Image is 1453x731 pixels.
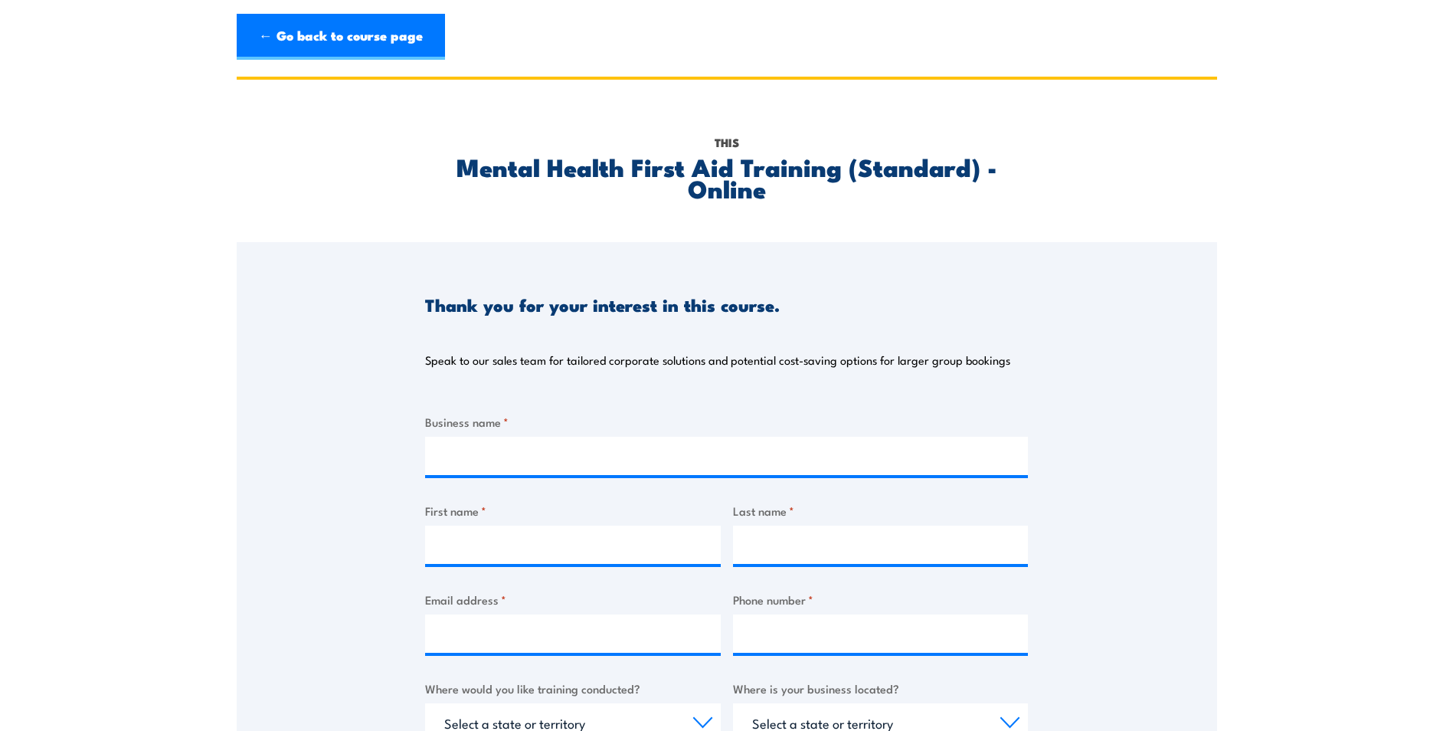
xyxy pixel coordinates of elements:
h2: Mental Health First Aid Training (Standard) - Online [425,156,1028,198]
p: This [425,134,1028,151]
label: Where would you like training conducted? [425,680,721,697]
p: Speak to our sales team for tailored corporate solutions and potential cost-saving options for la... [425,352,1010,368]
label: Business name [425,413,1028,431]
label: Phone number [733,591,1029,608]
label: Where is your business located? [733,680,1029,697]
label: Last name [733,502,1029,520]
label: Email address [425,591,721,608]
label: First name [425,502,721,520]
h3: Thank you for your interest in this course. [425,296,780,313]
a: ← Go back to course page [237,14,445,60]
